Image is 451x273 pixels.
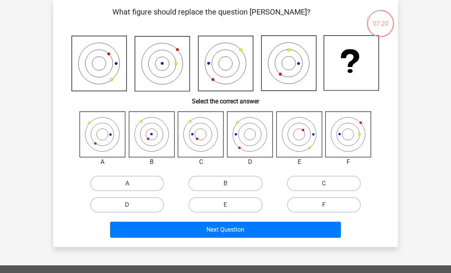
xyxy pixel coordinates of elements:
[123,157,181,167] div: B
[65,92,386,105] h6: Select the correct answer
[320,157,377,167] div: F
[366,9,395,28] div: 07:20
[188,176,262,191] label: B
[188,197,262,213] label: E
[90,176,164,191] label: A
[287,176,361,191] label: C
[90,197,164,213] label: D
[65,6,357,29] p: What figure should replace the question [PERSON_NAME]?
[221,157,279,167] div: D
[110,222,341,238] button: Next Question
[172,157,230,167] div: C
[271,157,328,167] div: E
[74,157,131,167] div: A
[287,197,361,213] label: F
